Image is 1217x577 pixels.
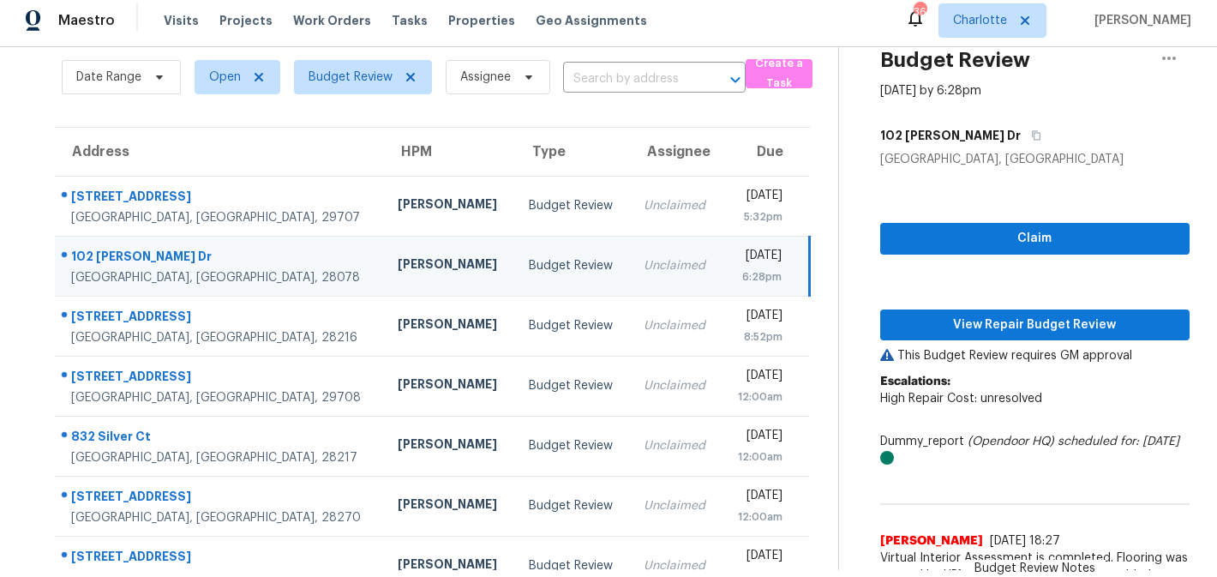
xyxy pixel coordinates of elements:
div: [PERSON_NAME] [398,436,501,457]
div: [STREET_ADDRESS] [71,188,370,209]
div: [PERSON_NAME] [398,556,501,577]
div: [PERSON_NAME] [398,376,501,397]
div: Budget Review [529,197,616,214]
button: Create a Task [746,59,812,88]
div: 36 [914,3,926,21]
th: Due [722,128,809,176]
div: [STREET_ADDRESS] [71,308,370,329]
div: [GEOGRAPHIC_DATA], [GEOGRAPHIC_DATA], 28216 [71,329,370,346]
button: Claim [880,223,1190,255]
div: [DATE] [735,427,782,448]
div: Budget Review [529,377,616,394]
div: [STREET_ADDRESS] [71,548,370,569]
button: View Repair Budget Review [880,310,1190,341]
div: [PERSON_NAME] [398,496,501,517]
span: Projects [219,12,273,29]
div: Unclaimed [644,377,708,394]
span: Create a Task [754,54,804,93]
span: Properties [448,12,515,29]
div: Budget Review [529,437,616,454]
span: Budget Review Notes [964,560,1106,577]
button: Open [723,68,747,92]
div: [STREET_ADDRESS] [71,488,370,509]
div: Unclaimed [644,557,708,574]
p: This Budget Review requires GM approval [880,347,1190,364]
span: Claim [894,228,1176,249]
th: Type [515,128,630,176]
div: Budget Review [529,497,616,514]
div: [GEOGRAPHIC_DATA], [GEOGRAPHIC_DATA], 28078 [71,269,370,286]
div: [GEOGRAPHIC_DATA], [GEOGRAPHIC_DATA] [880,151,1190,168]
div: Unclaimed [644,317,708,334]
div: 8:52pm [735,328,782,346]
span: [PERSON_NAME] [1088,12,1191,29]
div: [PERSON_NAME] [398,195,501,217]
div: [DATE] [735,367,782,388]
div: [PERSON_NAME] [398,255,501,277]
div: Unclaimed [644,497,708,514]
span: Work Orders [293,12,371,29]
div: 102 [PERSON_NAME] Dr [71,248,370,269]
div: 6:28pm [735,268,782,285]
div: Unclaimed [644,437,708,454]
div: Budget Review [529,317,616,334]
div: Budget Review [529,557,616,574]
i: scheduled for: [DATE] [1058,436,1179,448]
th: Address [55,128,384,176]
span: High Repair Cost: unresolved [880,393,1042,405]
div: [DATE] [735,187,782,208]
span: Charlotte [953,12,1007,29]
div: [DATE] [735,307,782,328]
span: Visits [164,12,199,29]
div: [GEOGRAPHIC_DATA], [GEOGRAPHIC_DATA], 28217 [71,449,370,466]
h5: 102 [PERSON_NAME] Dr [880,127,1021,144]
th: Assignee [630,128,722,176]
div: [DATE] [735,487,782,508]
button: Copy Address [1021,120,1044,151]
span: [PERSON_NAME] [880,532,983,550]
div: [DATE] by 6:28pm [880,82,981,99]
span: Open [209,69,241,86]
div: Unclaimed [644,197,708,214]
div: 12:00am [735,448,782,466]
span: Date Range [76,69,141,86]
span: Maestro [58,12,115,29]
span: Assignee [460,69,511,86]
div: [GEOGRAPHIC_DATA], [GEOGRAPHIC_DATA], 28270 [71,509,370,526]
div: [DATE] [735,247,782,268]
div: 5:32pm [735,208,782,225]
input: Search by address [563,66,698,93]
div: Unclaimed [644,257,708,274]
span: Tasks [392,15,428,27]
h2: Budget Review [880,51,1030,69]
th: HPM [384,128,515,176]
span: Geo Assignments [536,12,647,29]
span: [DATE] 18:27 [990,535,1060,547]
div: Budget Review [529,257,616,274]
i: (Opendoor HQ) [968,436,1054,448]
div: 832 Silver Ct [71,428,370,449]
div: Dummy_report [880,433,1190,467]
div: [STREET_ADDRESS] [71,368,370,389]
span: Budget Review [309,69,393,86]
span: View Repair Budget Review [894,315,1176,336]
div: [DATE] [735,547,782,568]
div: [PERSON_NAME] [398,316,501,337]
div: 12:00am [735,388,782,406]
div: 12:00am [735,508,782,526]
div: [GEOGRAPHIC_DATA], [GEOGRAPHIC_DATA], 29707 [71,209,370,226]
div: [GEOGRAPHIC_DATA], [GEOGRAPHIC_DATA], 29708 [71,389,370,406]
b: Escalations: [880,376,950,388]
